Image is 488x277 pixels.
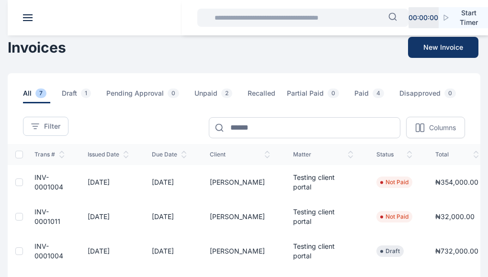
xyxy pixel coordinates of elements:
[287,89,354,103] a: Partial Paid0
[34,242,63,260] a: INV-0001004
[81,89,91,98] span: 1
[140,199,198,234] td: [DATE]
[62,89,95,103] span: Draft
[282,234,365,268] td: Testing client portal
[88,151,129,158] span: issued date
[198,234,282,268] td: [PERSON_NAME]
[435,178,478,186] span: ₦354,000.00
[429,123,456,133] p: Columns
[23,89,62,103] a: All7
[221,89,232,98] span: 2
[198,165,282,199] td: [PERSON_NAME]
[435,212,475,221] span: ₦32,000.00
[435,151,479,158] span: total
[282,165,365,199] td: Testing client portal
[354,89,388,103] span: Paid
[380,178,409,186] li: Not Paid
[210,151,270,158] span: client
[8,39,66,56] h1: Invoices
[248,89,275,103] span: Recalled
[376,151,412,158] span: status
[44,122,60,131] span: Filter
[435,247,478,255] span: ₦732,000.00
[194,89,248,103] a: Unpaid2
[168,89,179,98] span: 0
[328,89,339,98] span: 0
[152,151,187,158] span: Due Date
[106,89,194,103] a: Pending Approval0
[282,199,365,234] td: Testing client portal
[380,213,409,221] li: Not Paid
[406,117,465,138] button: Columns
[76,199,140,234] td: [DATE]
[23,117,68,136] button: Filter
[140,165,198,199] td: [DATE]
[198,199,282,234] td: [PERSON_NAME]
[373,89,384,98] span: 4
[399,89,460,103] span: Disapproved
[23,89,50,103] span: All
[354,89,399,103] a: Paid4
[34,151,65,158] span: Trans #
[408,37,478,58] button: New Invoice
[287,89,343,103] span: Partial Paid
[455,8,482,27] span: Start Timer
[76,165,140,199] td: [DATE]
[444,89,456,98] span: 0
[293,151,353,158] span: Matter
[380,247,400,255] li: Draft
[34,173,63,191] a: INV-0001004
[140,234,198,268] td: [DATE]
[34,208,60,225] a: INV-0001011
[409,13,438,22] p: 00 : 00 : 00
[35,89,46,98] span: 7
[106,89,183,103] span: Pending Approval
[399,89,471,103] a: Disapproved0
[194,89,236,103] span: Unpaid
[62,89,106,103] a: Draft1
[76,234,140,268] td: [DATE]
[248,89,287,103] a: Recalled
